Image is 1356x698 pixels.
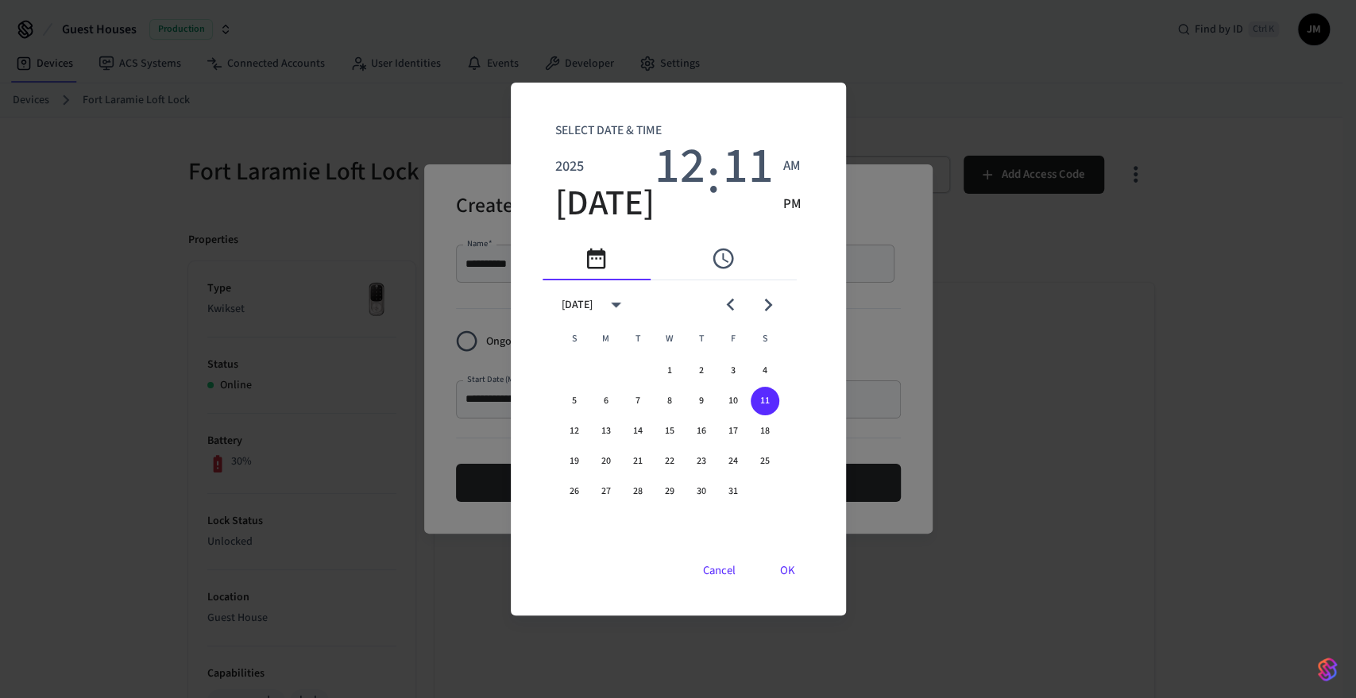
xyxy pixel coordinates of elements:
[560,447,589,476] button: 19
[555,114,662,148] span: Select date & time
[719,387,748,415] button: 10
[723,137,774,195] span: 11
[555,183,655,226] span: [DATE]
[751,323,779,355] span: Saturday
[719,417,748,445] button: 17
[555,148,584,186] button: 2025
[555,186,655,224] button: [DATE]
[712,286,749,323] button: Previous month
[723,148,774,186] button: 11
[560,387,589,415] button: 5
[592,477,620,506] button: 27
[783,148,802,186] button: AM
[719,323,748,355] span: Friday
[655,323,684,355] span: Wednesday
[670,237,778,280] button: pick time
[687,417,716,445] button: 16
[684,552,755,590] button: Cancel
[751,417,779,445] button: 18
[624,323,652,355] span: Tuesday
[624,447,652,476] button: 21
[707,148,720,224] span: :
[749,286,786,323] button: Next month
[783,186,802,224] button: PM
[655,387,684,415] button: 8
[655,357,684,385] button: 1
[719,357,748,385] button: 3
[761,552,814,590] button: OK
[687,477,716,506] button: 30
[562,297,593,314] div: [DATE]
[555,156,584,177] span: 2025
[624,477,652,506] button: 28
[655,447,684,476] button: 22
[655,148,705,186] button: 12
[783,156,801,177] span: AM
[543,237,651,280] button: pick date
[719,447,748,476] button: 24
[719,477,748,506] button: 31
[655,137,705,195] span: 12
[560,323,589,355] span: Sunday
[592,387,620,415] button: 6
[687,357,716,385] button: 2
[624,417,652,445] button: 14
[655,417,684,445] button: 15
[751,357,779,385] button: 4
[597,286,635,323] button: calendar view is open, switch to year view
[1318,657,1337,682] img: SeamLogoGradient.69752ec5.svg
[592,417,620,445] button: 13
[592,447,620,476] button: 20
[751,447,779,476] button: 25
[560,417,589,445] button: 12
[751,387,779,415] button: 11
[687,387,716,415] button: 9
[783,195,802,215] span: PM
[624,387,652,415] button: 7
[560,477,589,506] button: 26
[687,323,716,355] span: Thursday
[655,477,684,506] button: 29
[592,323,620,355] span: Monday
[687,447,716,476] button: 23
